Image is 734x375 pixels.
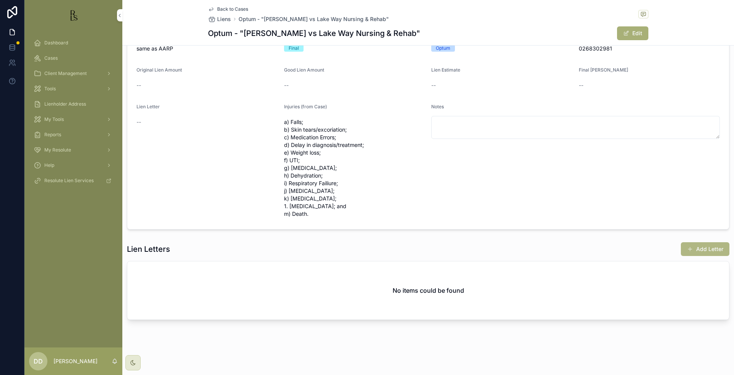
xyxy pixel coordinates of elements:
[136,118,141,126] span: --
[284,118,425,218] span: a) Falls; b) Skin tears/excoriation; c) Medication Errors; d) Delay in diagnosis/treatment; e) We...
[208,6,248,12] a: Back to Cases
[29,51,118,65] a: Cases
[579,67,628,73] span: Final [PERSON_NAME]
[44,132,61,138] span: Reports
[436,45,450,52] div: Optum
[393,286,464,295] h2: No items could be found
[44,162,54,168] span: Help
[579,45,720,52] span: 0268302981
[34,357,43,366] span: DD
[208,15,231,23] a: Liens
[136,45,278,52] span: same as AARP
[617,26,648,40] button: Edit
[29,97,118,111] a: Lienholder Address
[54,357,97,365] p: [PERSON_NAME]
[284,67,324,73] span: Good Lien Amount
[217,15,231,23] span: Liens
[44,55,58,61] span: Cases
[44,147,71,153] span: My Resolute
[44,101,86,107] span: Lienholder Address
[29,143,118,157] a: My Resolute
[136,104,160,109] span: Lien Letter
[284,104,327,109] span: Injuries (from Case)
[136,67,182,73] span: Original Lien Amount
[67,9,80,21] img: App logo
[431,67,460,73] span: Lien Estimate
[136,82,141,89] span: --
[681,242,729,256] button: Add Letter
[29,36,118,50] a: Dashboard
[44,86,56,92] span: Tools
[29,112,118,126] a: My Tools
[127,244,170,254] h1: Lien Letters
[29,174,118,187] a: Resolute Lien Services
[29,82,118,96] a: Tools
[29,158,118,172] a: Help
[44,40,68,46] span: Dashboard
[289,45,299,52] div: Final
[44,116,64,122] span: My Tools
[284,82,289,89] span: --
[208,28,420,39] h1: Optum - "[PERSON_NAME] vs Lake Way Nursing & Rehab"
[24,31,122,197] div: scrollable content
[431,82,436,89] span: --
[29,67,118,80] a: Client Management
[239,15,389,23] a: Optum - "[PERSON_NAME] vs Lake Way Nursing & Rehab"
[44,70,87,77] span: Client Management
[431,104,444,109] span: Notes
[579,82,583,89] span: --
[217,6,248,12] span: Back to Cases
[29,128,118,142] a: Reports
[44,178,94,184] span: Resolute Lien Services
